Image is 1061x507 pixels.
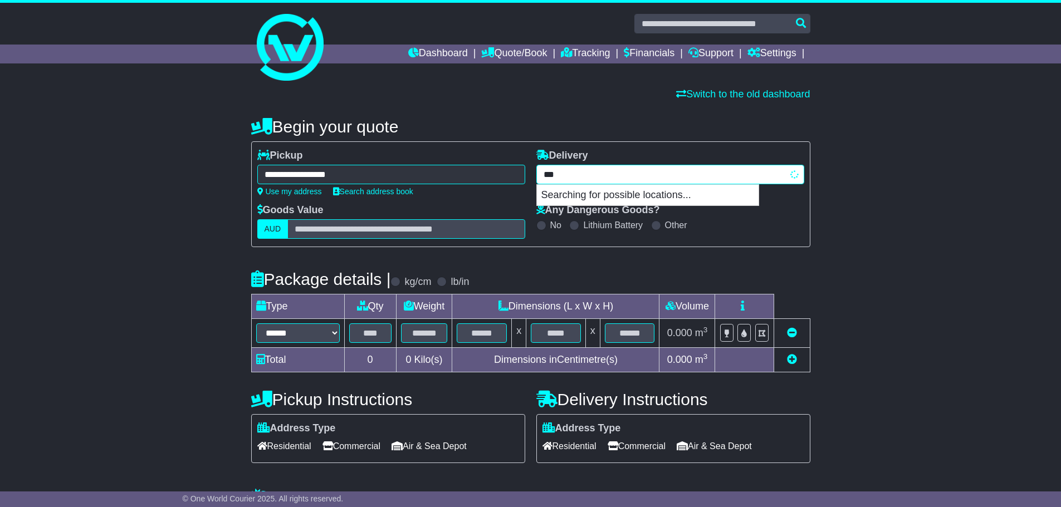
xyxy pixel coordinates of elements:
h4: Package details | [251,270,391,288]
td: x [512,319,526,348]
span: m [695,354,708,365]
span: © One World Courier 2025. All rights reserved. [183,494,344,503]
span: Air & Sea Depot [677,437,752,455]
label: No [550,220,561,230]
h4: Pickup Instructions [251,390,525,408]
label: Address Type [542,422,621,435]
td: Dimensions in Centimetre(s) [452,348,659,372]
label: Pickup [257,150,303,162]
td: Volume [659,294,715,319]
td: Dimensions (L x W x H) [452,294,659,319]
sup: 3 [703,352,708,361]
typeahead: Please provide city [536,165,804,184]
label: Other [665,220,687,230]
span: Residential [542,437,596,455]
a: Switch to the old dashboard [676,88,810,100]
td: 0 [344,348,396,372]
span: Commercial [608,437,666,455]
label: Goods Value [257,204,324,216]
a: Search address book [333,187,413,196]
td: Kilo(s) [396,348,452,372]
a: Add new item [787,354,797,365]
h4: Warranty & Insurance [251,488,810,506]
td: Qty [344,294,396,319]
td: Weight [396,294,452,319]
a: Remove this item [787,327,797,338]
span: 0.000 [667,354,692,365]
a: Tracking [561,45,610,63]
label: Any Dangerous Goods? [536,204,660,216]
label: AUD [257,219,289,239]
span: Residential [257,437,311,455]
span: m [695,327,708,338]
td: Total [251,348,344,372]
span: 0 [405,354,411,365]
h4: Begin your quote [251,117,810,136]
label: lb/in [451,276,469,288]
span: 0.000 [667,327,692,338]
span: Commercial [322,437,380,455]
label: kg/cm [404,276,431,288]
a: Use my address [257,187,322,196]
sup: 3 [703,326,708,334]
span: Air & Sea Depot [392,437,467,455]
label: Lithium Battery [583,220,643,230]
p: Searching for possible locations... [537,185,759,206]
a: Financials [624,45,674,63]
label: Delivery [536,150,588,162]
a: Settings [747,45,796,63]
a: Support [688,45,734,63]
a: Dashboard [408,45,468,63]
td: Type [251,294,344,319]
h4: Delivery Instructions [536,390,810,408]
td: x [585,319,600,348]
label: Address Type [257,422,336,435]
a: Quote/Book [481,45,547,63]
